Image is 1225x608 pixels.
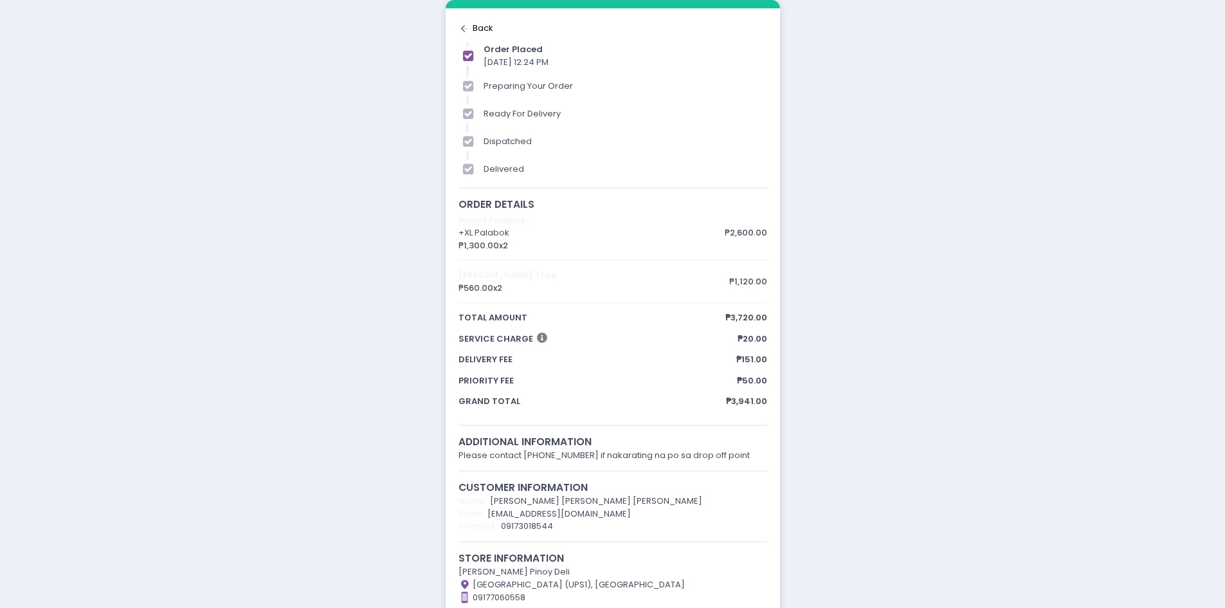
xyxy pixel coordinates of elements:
[458,508,484,520] span: Email:
[458,578,767,591] div: [GEOGRAPHIC_DATA] (UPS1), [GEOGRAPHIC_DATA]
[458,566,767,578] div: [PERSON_NAME] Pinoy Deli
[458,508,767,520] div: [EMAIL_ADDRESS][DOMAIN_NAME]
[725,311,767,324] span: ₱3,720.00
[458,197,767,212] div: order details
[458,495,767,508] div: [PERSON_NAME] [PERSON_NAME] [PERSON_NAME]
[484,80,767,93] div: preparing your order
[737,374,767,387] span: ₱50.00
[484,107,767,120] div: ready for delivery
[458,495,486,507] span: Name:
[458,333,738,345] span: Service Charge
[458,551,767,566] div: store information
[458,311,725,324] span: total amount
[738,333,767,345] span: ₱20.00
[484,43,767,56] div: order placed
[458,520,767,533] div: 09173018544
[726,395,767,408] span: ₱3,941.00
[458,520,497,532] span: Contact:
[458,395,726,408] span: grand total
[736,353,767,366] span: ₱151.00
[458,22,767,35] div: Back
[484,163,767,176] div: delivered
[458,591,767,604] div: 09177060558
[484,135,767,148] div: dispatched
[484,56,549,68] span: [DATE] 12:24 PM
[458,449,767,462] div: Please contact [PHONE_NUMBER] if nakarating na po sa drop off point
[458,434,767,449] div: additional information
[458,374,737,387] span: priority fee
[458,353,736,366] span: delivery fee
[458,480,767,495] div: customer information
